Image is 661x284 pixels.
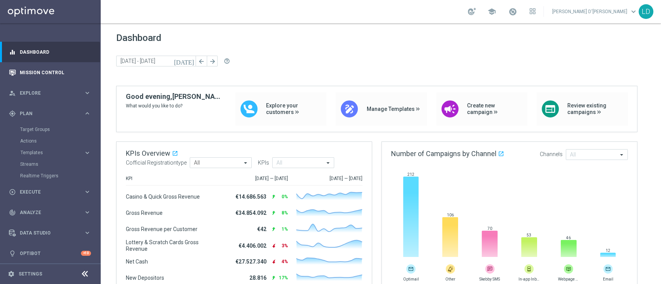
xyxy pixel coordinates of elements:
a: Realtime Triggers [20,173,81,179]
button: person_search Explore keyboard_arrow_right [9,90,91,96]
span: Analyze [20,210,84,215]
i: lightbulb [9,250,16,257]
span: school [488,7,496,16]
i: play_circle_outline [9,189,16,196]
span: Execute [20,190,84,194]
button: lightbulb Optibot +10 [9,250,91,257]
a: Optibot [20,243,81,264]
span: Plan [20,111,84,116]
a: Settings [19,272,42,276]
span: keyboard_arrow_down [629,7,638,16]
a: Mission Control [20,62,91,83]
i: person_search [9,90,16,97]
i: gps_fixed [9,110,16,117]
a: Actions [20,138,81,144]
a: [PERSON_NAME] D'[PERSON_NAME]keyboard_arrow_down [551,6,639,17]
div: +10 [81,251,91,256]
button: Data Studio keyboard_arrow_right [9,230,91,236]
i: settings [8,270,15,277]
i: keyboard_arrow_right [84,188,91,196]
button: gps_fixed Plan keyboard_arrow_right [9,111,91,117]
div: Realtime Triggers [20,170,100,182]
i: keyboard_arrow_right [84,229,91,236]
button: Mission Control [9,70,91,76]
span: Templates [21,150,76,155]
i: keyboard_arrow_right [84,209,91,216]
button: Templates keyboard_arrow_right [20,150,91,156]
div: Data Studio [9,230,84,236]
i: equalizer [9,49,16,56]
div: Templates [21,150,84,155]
div: Templates [20,147,100,158]
div: Actions [20,135,100,147]
button: play_circle_outline Execute keyboard_arrow_right [9,189,91,195]
span: Explore [20,91,84,95]
div: Streams [20,158,100,170]
div: Target Groups [20,124,100,135]
div: Dashboard [9,42,91,62]
div: Analyze [9,209,84,216]
i: keyboard_arrow_right [84,89,91,97]
div: Optibot [9,243,91,264]
button: equalizer Dashboard [9,49,91,55]
div: Explore [9,90,84,97]
i: keyboard_arrow_right [84,110,91,117]
div: LD [639,4,653,19]
i: track_changes [9,209,16,216]
div: Plan [9,110,84,117]
a: Streams [20,161,81,167]
button: track_changes Analyze keyboard_arrow_right [9,209,91,216]
span: Data Studio [20,231,84,235]
a: Target Groups [20,126,81,133]
div: Mission Control [9,62,91,83]
div: Execute [9,189,84,196]
i: keyboard_arrow_right [84,149,91,156]
a: Dashboard [20,42,91,62]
